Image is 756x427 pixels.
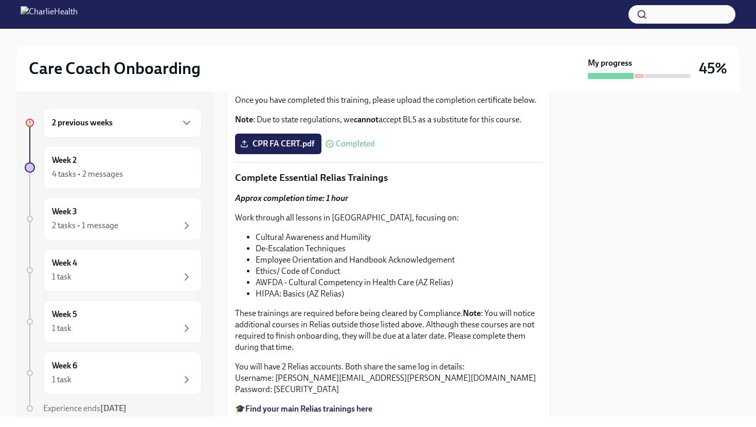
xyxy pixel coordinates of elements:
[256,243,542,254] li: De-Escalation Techniques
[25,197,202,240] a: Week 32 tasks • 1 message
[242,139,314,149] span: CPR FA CERT.pdf
[235,114,542,125] p: : Due to state regulations, we accept BLS as a substitute for this course.
[52,360,77,372] h6: Week 6
[52,257,77,269] h6: Week 4
[235,115,253,124] strong: Note
[245,404,372,414] a: Find your main Relias trainings here
[52,117,113,128] h6: 2 previous weeks
[256,232,542,243] li: Cultural Awareness and Humility
[336,140,375,148] span: Completed
[256,266,542,277] li: Ethics/ Code of Conduct
[235,361,542,395] p: You will have 2 Relias accounts. Both share the same log in details: Username: [PERSON_NAME][EMAI...
[235,403,542,415] p: 🎓
[699,59,727,78] h3: 45%
[256,254,542,266] li: Employee Orientation and Handbook Acknowledgement
[52,374,71,385] div: 1 task
[25,146,202,189] a: Week 24 tasks • 2 messages
[25,249,202,292] a: Week 41 task
[52,309,77,320] h6: Week 5
[354,115,379,124] strong: cannot
[588,58,632,69] strong: My progress
[235,171,542,184] p: Complete Essential Relias Trainings
[43,108,202,138] div: 2 previous weeks
[256,288,542,300] li: HIPAA: Basics (AZ Relias)
[52,155,77,166] h6: Week 2
[52,323,71,334] div: 1 task
[235,212,542,224] p: Work through all lessons in [GEOGRAPHIC_DATA], focusing on:
[235,95,542,106] p: Once you have completed this training, please upload the completion certificate below.
[256,277,542,288] li: AWFDA - Cultural Competency in Health Care (AZ Relias)
[52,169,123,180] div: 4 tasks • 2 messages
[52,220,118,231] div: 2 tasks • 1 message
[235,134,321,154] label: CPR FA CERT.pdf
[25,300,202,343] a: Week 51 task
[235,193,348,203] strong: Approx completion time: 1 hour
[21,6,78,23] img: CharlieHealth
[235,308,542,353] p: These trainings are required before being cleared by Compliance. : You will notice additional cou...
[52,271,71,283] div: 1 task
[25,351,202,395] a: Week 61 task
[29,58,201,79] h2: Care Coach Onboarding
[43,403,127,413] span: Experience ends
[463,308,481,318] strong: Note
[100,403,127,413] strong: [DATE]
[52,206,77,217] h6: Week 3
